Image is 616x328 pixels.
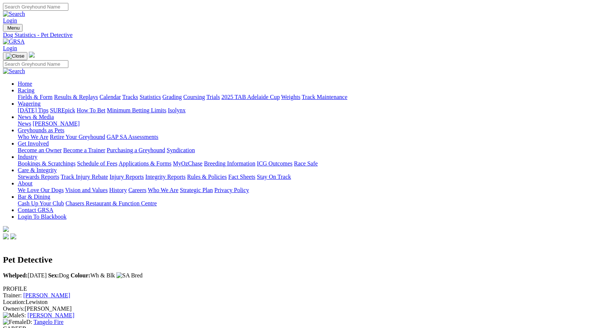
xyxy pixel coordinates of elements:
a: Syndication [167,147,195,153]
div: Bar & Dining [18,200,613,207]
span: D: [3,319,32,325]
a: Purchasing a Greyhound [107,147,165,153]
a: Bookings & Scratchings [18,160,75,167]
img: Search [3,11,25,17]
a: Calendar [99,94,121,100]
div: Lewiston [3,299,613,305]
a: Trials [206,94,220,100]
a: Weights [281,94,300,100]
span: [DATE] [3,272,47,279]
div: Racing [18,94,613,100]
img: Female [3,319,26,325]
b: Sex: [48,272,59,279]
a: Login [3,17,17,24]
a: Applications & Forms [119,160,171,167]
a: 2025 TAB Adelaide Cup [221,94,280,100]
input: Search [3,60,68,68]
a: Stewards Reports [18,174,59,180]
a: Who We Are [148,187,178,193]
a: GAP SA Assessments [107,134,159,140]
a: Coursing [183,94,205,100]
img: facebook.svg [3,233,9,239]
div: News & Media [18,120,613,127]
img: logo-grsa-white.png [29,52,35,58]
a: News [18,120,31,127]
b: Colour: [71,272,90,279]
a: Tangelo Fire [34,319,64,325]
img: Close [6,53,24,59]
a: Become a Trainer [63,147,105,153]
a: Results & Replays [54,94,98,100]
a: Bar & Dining [18,194,50,200]
a: Careers [128,187,146,193]
span: Dog [48,272,69,279]
span: Owner/s: [3,305,25,312]
a: Tracks [122,94,138,100]
a: Track Injury Rebate [61,174,108,180]
a: Get Involved [18,140,49,147]
a: Dog Statistics - Pet Detective [3,32,613,38]
div: Industry [18,160,613,167]
img: SA Bred [116,272,143,279]
a: We Love Our Dogs [18,187,64,193]
a: Cash Up Your Club [18,200,64,206]
a: How To Bet [77,107,106,113]
a: Wagering [18,100,41,107]
a: Fields & Form [18,94,52,100]
h2: Pet Detective [3,255,613,265]
button: Toggle navigation [3,24,23,32]
a: Statistics [140,94,161,100]
a: Track Maintenance [302,94,347,100]
img: GRSA [3,38,25,45]
div: PROFILE [3,286,613,292]
a: Racing [18,87,34,93]
img: Male [3,312,21,319]
a: Who We Are [18,134,48,140]
img: twitter.svg [10,233,16,239]
a: About [18,180,33,187]
div: Care & Integrity [18,174,613,180]
a: Industry [18,154,37,160]
a: History [109,187,127,193]
a: Login [3,45,17,51]
a: Care & Integrity [18,167,57,173]
a: Chasers Restaurant & Function Centre [65,200,157,206]
a: Race Safe [294,160,317,167]
span: Wh & Blk [71,272,115,279]
a: Breeding Information [204,160,255,167]
a: [PERSON_NAME] [33,120,79,127]
a: Login To Blackbook [18,213,67,220]
a: Become an Owner [18,147,62,153]
a: ICG Outcomes [257,160,292,167]
a: Vision and Values [65,187,108,193]
a: Stay On Track [257,174,291,180]
div: Greyhounds as Pets [18,134,613,140]
div: Get Involved [18,147,613,154]
a: [DATE] Tips [18,107,48,113]
a: Privacy Policy [214,187,249,193]
img: Search [3,68,25,75]
a: Retire Your Greyhound [50,134,105,140]
a: MyOzChase [173,160,203,167]
div: About [18,187,613,194]
a: Contact GRSA [18,207,53,213]
a: Home [18,81,32,87]
a: Isolynx [168,107,186,113]
a: Rules & Policies [187,174,227,180]
a: Injury Reports [109,174,144,180]
div: [PERSON_NAME] [3,305,613,312]
a: News & Media [18,114,54,120]
a: Strategic Plan [180,187,213,193]
div: Wagering [18,107,613,114]
a: Grading [163,94,182,100]
a: Greyhounds as Pets [18,127,64,133]
a: Minimum Betting Limits [107,107,166,113]
img: logo-grsa-white.png [3,226,9,232]
span: Trainer: [3,292,22,298]
a: Schedule of Fees [77,160,117,167]
span: Location: [3,299,25,305]
span: S: [3,312,26,318]
a: [PERSON_NAME] [23,292,70,298]
button: Toggle navigation [3,52,27,60]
